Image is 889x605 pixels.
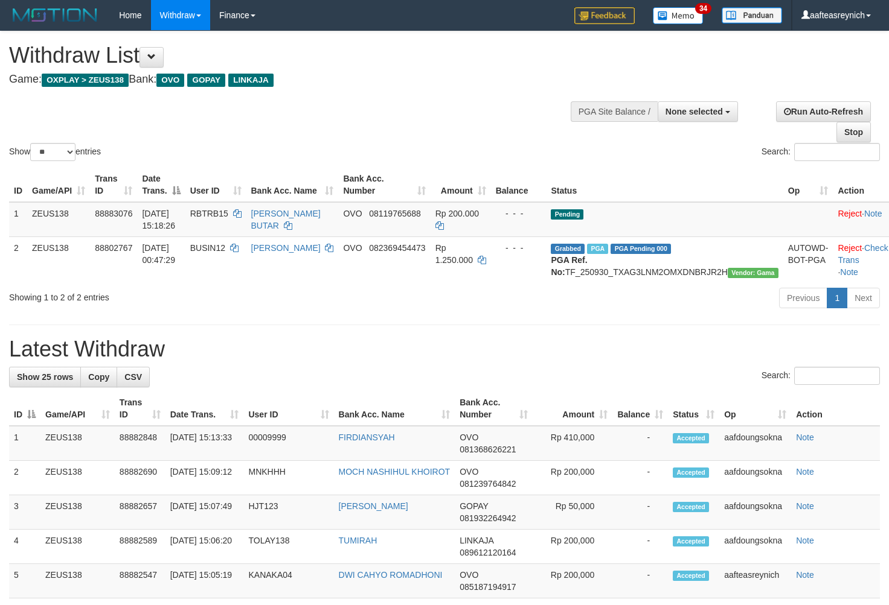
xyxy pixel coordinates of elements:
[673,536,709,546] span: Accepted
[612,530,668,564] td: -
[796,467,814,477] a: Note
[124,372,142,382] span: CSV
[546,168,783,202] th: Status
[243,530,333,564] td: TOLAY138
[165,391,244,426] th: Date Trans.: activate to sort column ascending
[533,564,613,598] td: Rp 200,000
[27,236,90,283] td: ZEUS138
[40,564,115,598] td: ZEUS138
[658,101,738,122] button: None selected
[612,564,668,598] td: -
[339,432,395,442] a: FIRDIANSYAH
[460,445,516,454] span: Copy 081368626221 to clipboard
[587,244,608,254] span: Marked by aafsreyleap
[40,391,115,426] th: Game/API: activate to sort column ascending
[115,530,165,564] td: 88882589
[27,202,90,237] td: ZEUS138
[185,168,246,202] th: User ID: activate to sort column ascending
[574,7,635,24] img: Feedback.jpg
[666,107,723,116] span: None selected
[115,495,165,530] td: 88882657
[838,243,862,253] a: Reject
[156,74,184,87] span: OVO
[40,530,115,564] td: ZEUS138
[9,461,40,495] td: 2
[228,74,274,87] span: LINKAJA
[9,287,361,303] div: Showing 1 to 2 of 2 entries
[533,461,613,495] td: Rp 200,000
[80,367,117,387] a: Copy
[9,168,27,202] th: ID
[9,143,101,161] label: Show entries
[864,209,882,218] a: Note
[460,570,478,580] span: OVO
[612,426,668,461] td: -
[668,391,719,426] th: Status: activate to sort column ascending
[165,564,244,598] td: [DATE] 15:05:19
[9,367,81,387] a: Show 25 rows
[431,168,491,202] th: Amount: activate to sort column ascending
[847,288,880,308] a: Next
[165,495,244,530] td: [DATE] 15:07:49
[460,513,516,523] span: Copy 081932264942 to clipboard
[673,433,709,443] span: Accepted
[369,209,421,218] span: Copy 08119765688 to clipboard
[251,243,321,253] a: [PERSON_NAME]
[460,548,516,557] span: Copy 089612120164 to clipboard
[142,209,175,230] span: [DATE] 15:18:26
[338,168,430,202] th: Bank Acc. Number: activate to sort column ascending
[40,461,115,495] td: ZEUS138
[115,391,165,426] th: Trans ID: activate to sort column ascending
[491,168,547,202] th: Balance
[40,426,115,461] td: ZEUS138
[533,391,613,426] th: Amount: activate to sort column ascending
[117,367,150,387] a: CSV
[9,236,27,283] td: 2
[840,267,858,277] a: Note
[243,426,333,461] td: 00009999
[551,255,587,277] b: PGA Ref. No:
[836,122,871,142] a: Stop
[794,367,880,385] input: Search:
[115,564,165,598] td: 88882547
[246,168,339,202] th: Bank Acc. Name: activate to sort column ascending
[783,168,833,202] th: Op: activate to sort column ascending
[762,143,880,161] label: Search:
[612,391,668,426] th: Balance: activate to sort column ascending
[243,461,333,495] td: MNKHHH
[796,570,814,580] a: Note
[719,530,791,564] td: aafdoungsokna
[243,495,333,530] td: HJT123
[779,288,827,308] a: Previous
[551,209,583,220] span: Pending
[190,243,225,253] span: BUSIN12
[343,209,362,218] span: OVO
[9,43,580,68] h1: Withdraw List
[722,7,782,24] img: panduan.png
[334,391,455,426] th: Bank Acc. Name: activate to sort column ascending
[27,168,90,202] th: Game/API: activate to sort column ascending
[796,432,814,442] a: Note
[533,495,613,530] td: Rp 50,000
[796,536,814,545] a: Note
[695,3,711,14] span: 34
[187,74,225,87] span: GOPAY
[551,244,585,254] span: Grabbed
[776,101,871,122] a: Run Auto-Refresh
[612,461,668,495] td: -
[827,288,847,308] a: 1
[88,372,109,382] span: Copy
[243,564,333,598] td: KANAKA04
[460,582,516,592] span: Copy 085187194917 to clipboard
[653,7,704,24] img: Button%20Memo.svg
[719,426,791,461] td: aafdoungsokna
[719,495,791,530] td: aafdoungsokna
[838,209,862,218] a: Reject
[460,501,488,511] span: GOPAY
[460,432,478,442] span: OVO
[9,391,40,426] th: ID: activate to sort column descending
[9,495,40,530] td: 3
[165,530,244,564] td: [DATE] 15:06:20
[142,243,175,265] span: [DATE] 00:47:29
[9,202,27,237] td: 1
